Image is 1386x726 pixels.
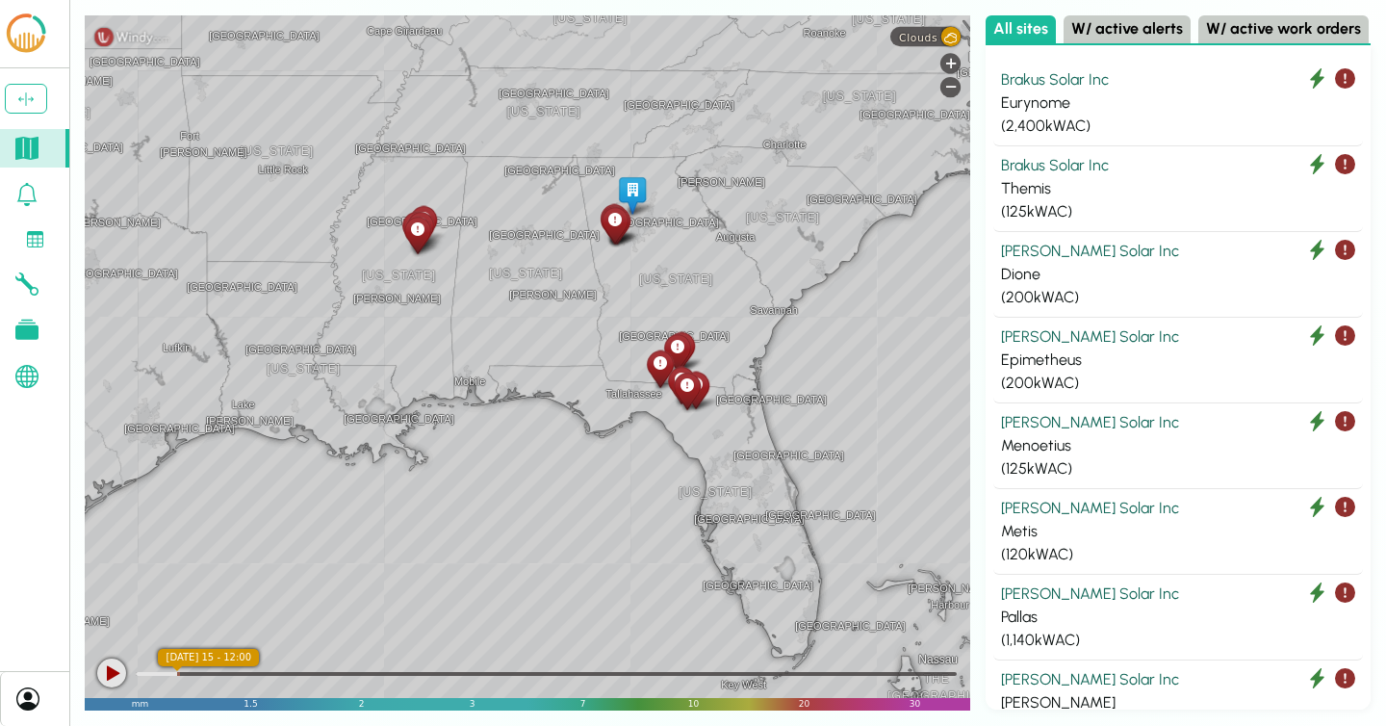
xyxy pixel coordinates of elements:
div: Astraeus [670,369,704,412]
button: [PERSON_NAME] Solar Inc Metis (120kWAC) [993,489,1363,575]
div: Pallas [1001,606,1355,629]
div: Themis [1001,177,1355,200]
div: Brakus Solar Inc [1001,68,1355,91]
div: Crius [664,363,698,406]
div: [DATE] 15 - 12:00 [158,649,259,666]
div: Epimetheus [403,208,437,251]
div: Pallas [600,203,633,246]
button: W/ active work orders [1198,15,1369,43]
div: Menoetius [1001,434,1355,457]
div: ( 125 kWAC) [1001,457,1355,480]
button: Brakus Solar Inc Eurynome (2,400kWAC) [993,61,1363,146]
div: Theia [597,200,630,244]
div: Rhea [679,368,712,411]
div: Epimetheus [1001,349,1355,372]
button: All sites [986,15,1056,43]
div: ( 2,400 kWAC) [1001,115,1355,138]
div: Select site list category [986,15,1371,45]
button: [PERSON_NAME] Solar Inc Pallas (1,140kWAC) [993,575,1363,661]
div: Asteria [597,202,630,246]
div: [PERSON_NAME] Solar Inc [1001,497,1355,520]
div: [PERSON_NAME] Solar Inc [1001,325,1355,349]
div: [PERSON_NAME] Solar Inc [1001,668,1355,691]
div: Hyperion [406,202,440,246]
div: Cronus [643,347,677,390]
div: Zoom out [940,77,961,97]
span: Clouds [899,31,937,43]
div: ( 200 kWAC) [1001,286,1355,309]
div: Coeus [598,203,631,246]
div: HQ [615,173,649,217]
button: [PERSON_NAME] Solar Inc Epimetheus (200kWAC) [993,318,1363,403]
div: local time [158,649,259,666]
button: Brakus Solar Inc Themis (125kWAC) [993,146,1363,232]
button: [PERSON_NAME] Solar Inc Dione (200kWAC) [993,232,1363,318]
button: [PERSON_NAME] Solar Inc Menoetius (125kWAC) [993,403,1363,489]
div: Brakus Solar Inc [1001,154,1355,177]
img: LCOE.ai [3,12,49,56]
div: Metis [1001,520,1355,543]
div: ( 200 kWAC) [1001,372,1355,395]
div: ( 1,140 kWAC) [1001,629,1355,652]
div: Aura [664,328,698,372]
div: [PERSON_NAME] [1001,691,1355,714]
div: [PERSON_NAME] Solar Inc [1001,411,1355,434]
div: Styx [660,330,694,374]
div: Eurynome [1001,91,1355,115]
div: Dione [1001,263,1355,286]
div: [PERSON_NAME] Solar Inc [1001,240,1355,263]
div: ( 120 kWAC) [1001,543,1355,566]
div: Themis [400,213,434,256]
div: Dione [398,208,432,251]
button: W/ active alerts [1064,15,1191,43]
div: [PERSON_NAME] Solar Inc [1001,583,1355,606]
div: Zoom in [940,53,961,73]
div: ( 125 kWAC) [1001,200,1355,223]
